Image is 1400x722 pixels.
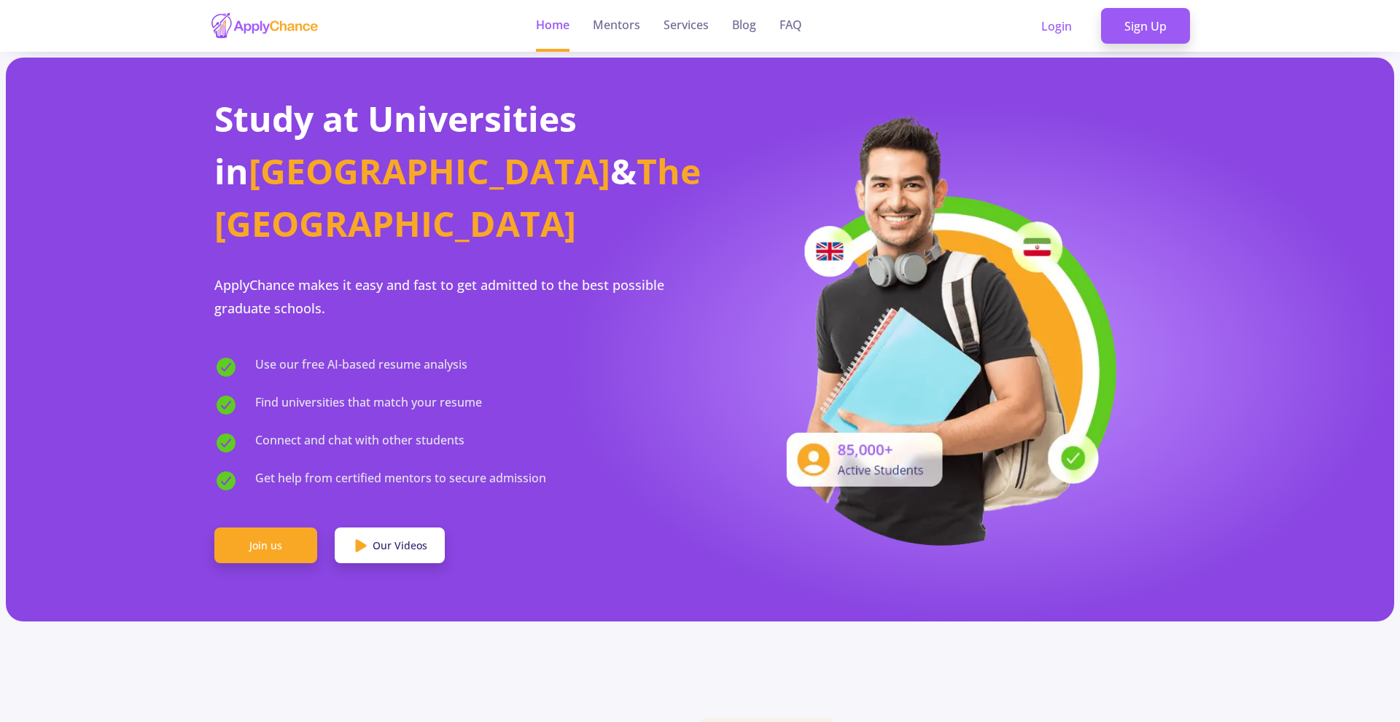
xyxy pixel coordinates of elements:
[255,393,482,417] span: Find universities that match your resume
[1018,8,1095,44] a: Login
[210,12,319,40] img: applychance logo
[373,538,427,553] span: Our Videos
[214,95,577,195] span: Study at Universities in
[255,469,546,493] span: Get help from certified mentors to secure admission
[214,527,317,564] a: Join us
[764,111,1121,546] img: applicant
[255,431,464,455] span: Connect and chat with other students
[214,276,664,317] span: ApplyChance makes it easy and fast to get admitted to the best possible graduate schools.
[249,147,610,195] span: [GEOGRAPHIC_DATA]
[335,527,445,564] a: Our Videos
[610,147,637,195] span: &
[255,356,467,379] span: Use our free AI-based resume analysis
[1101,8,1190,44] a: Sign Up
